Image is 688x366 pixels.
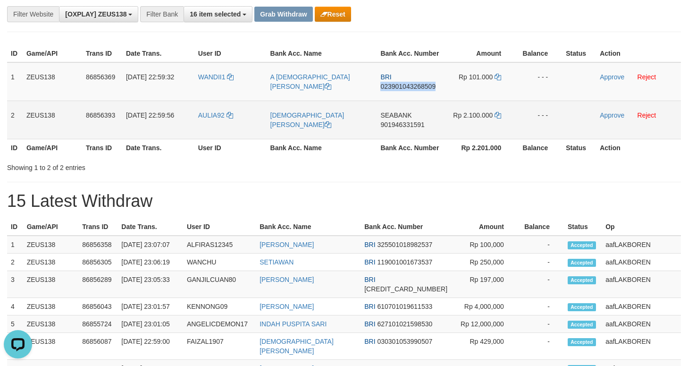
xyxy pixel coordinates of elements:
th: Bank Acc. Number [361,218,451,236]
th: Status [564,218,602,236]
th: Date Trans. [117,218,183,236]
th: ID [7,45,23,62]
td: ZEUS138 [23,271,79,298]
th: Status [562,45,596,62]
a: Reject [638,111,656,119]
td: 4 [7,298,23,315]
th: Game/API [23,139,82,156]
td: aafLAKBOREN [602,315,681,333]
span: BRI [364,303,375,310]
td: Rp 100,000 [451,236,518,254]
td: 86856043 [78,298,117,315]
td: 86856087 [78,333,117,360]
span: Copy 030301053990507 to clipboard [377,338,432,345]
a: Copy 101000 to clipboard [495,73,501,81]
td: [DATE] 23:01:57 [117,298,183,315]
div: Filter Website [7,6,59,22]
td: 2 [7,101,23,139]
th: Game/API [23,45,82,62]
span: Accepted [568,303,596,311]
th: ID [7,218,23,236]
span: Copy 627101021598530 to clipboard [377,320,432,328]
td: - - - [515,62,562,101]
span: 16 item selected [190,10,241,18]
span: Copy 325501018982537 to clipboard [377,241,432,248]
td: - [518,333,564,360]
th: User ID [194,45,267,62]
td: ANGELICDEMON17 [183,315,256,333]
a: [PERSON_NAME] [260,241,314,248]
span: Copy 119001001673537 to clipboard [377,258,432,266]
td: ZEUS138 [23,254,79,271]
td: 86856289 [78,271,117,298]
td: 1 [7,236,23,254]
td: [DATE] 23:05:33 [117,271,183,298]
span: [DATE] 22:59:32 [126,73,174,81]
td: aafLAKBOREN [602,236,681,254]
a: Reject [638,73,656,81]
button: Reset [315,7,351,22]
th: Amount [445,45,515,62]
th: Action [596,139,681,156]
th: Trans ID [82,45,122,62]
a: [PERSON_NAME] [260,276,314,283]
span: Copy 901946331591 to clipboard [380,121,424,128]
button: Open LiveChat chat widget [4,4,32,32]
th: Bank Acc. Name [267,45,377,62]
span: BRI [364,258,375,266]
td: ZEUS138 [23,298,79,315]
td: 86856305 [78,254,117,271]
span: WANDII1 [198,73,226,81]
td: - [518,254,564,271]
th: Game/API [23,218,79,236]
a: AULIA92 [198,111,233,119]
div: Showing 1 to 2 of 2 entries [7,159,280,172]
span: Copy 023901043268509 to clipboard [380,83,436,90]
button: 16 item selected [184,6,252,22]
span: Copy 610701019611533 to clipboard [377,303,432,310]
td: ZEUS138 [23,236,79,254]
td: ZEUS138 [23,315,79,333]
th: Trans ID [82,139,122,156]
span: Accepted [568,241,596,249]
span: Accepted [568,259,596,267]
a: Copy 2100000 to clipboard [495,111,501,119]
td: Rp 250,000 [451,254,518,271]
td: ZEUS138 [23,101,82,139]
td: ZEUS138 [23,333,79,360]
th: Bank Acc. Name [267,139,377,156]
td: KENNONG09 [183,298,256,315]
td: Rp 4,000,000 [451,298,518,315]
span: [OXPLAY] ZEUS138 [65,10,126,18]
td: 86855724 [78,315,117,333]
span: Accepted [568,321,596,329]
td: 5 [7,315,23,333]
td: GANJILCUAN80 [183,271,256,298]
span: BRI [380,73,391,81]
a: [DEMOGRAPHIC_DATA][PERSON_NAME] [270,111,344,128]
th: Date Trans. [122,139,194,156]
a: [PERSON_NAME] [260,303,314,310]
td: - [518,271,564,298]
td: ALFIRAS12345 [183,236,256,254]
span: BRI [364,276,375,283]
th: Bank Acc. Number [377,139,445,156]
td: FAIZAL1907 [183,333,256,360]
th: Rp 2.201.000 [445,139,515,156]
a: SETIAWAN [260,258,294,266]
td: - - - [515,101,562,139]
span: BRI [364,320,375,328]
a: Approve [600,73,624,81]
th: User ID [183,218,256,236]
td: ZEUS138 [23,62,82,101]
span: [DATE] 22:59:56 [126,111,174,119]
td: Rp 197,000 [451,271,518,298]
th: Balance [518,218,564,236]
h1: 15 Latest Withdraw [7,192,681,211]
th: Balance [515,139,562,156]
div: Filter Bank [140,6,184,22]
td: aafLAKBOREN [602,333,681,360]
a: WANDII1 [198,73,234,81]
a: INDAH PUSPITA SARI [260,320,327,328]
th: Balance [515,45,562,62]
